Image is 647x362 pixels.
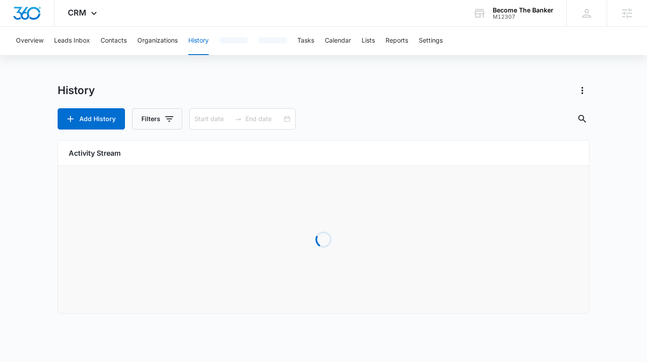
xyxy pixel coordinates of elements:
button: Lists [362,27,375,55]
span: CRM [68,8,86,17]
h6: Activity Stream [69,148,578,158]
button: Leads Inbox [54,27,90,55]
button: Tasks [297,27,314,55]
button: Search [575,112,589,126]
button: Calendar [325,27,351,55]
button: Settings [419,27,443,55]
input: End date [246,114,282,124]
span: to [235,115,242,122]
button: Organizations [137,27,178,55]
h1: History [58,84,95,97]
button: History [188,27,209,55]
input: Start date [195,114,231,124]
div: account id [493,14,553,20]
button: Contacts [101,27,127,55]
button: Actions [575,83,589,98]
button: Reports [386,27,408,55]
button: Filters [132,108,182,130]
div: account name [493,7,553,14]
span: swap-right [235,115,242,122]
button: Add History [58,108,125,130]
button: Overview [16,27,43,55]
